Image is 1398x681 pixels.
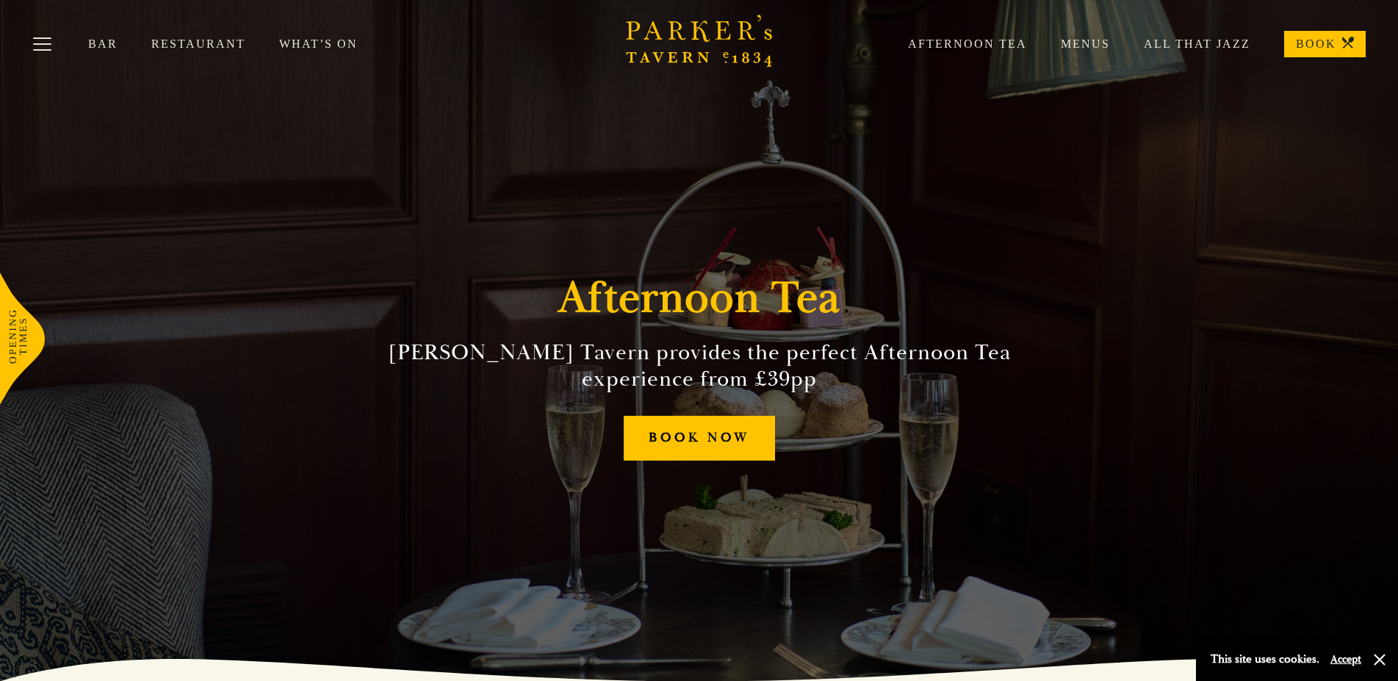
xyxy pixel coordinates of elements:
[1330,652,1361,666] button: Accept
[558,272,840,325] h1: Afternoon Tea
[1211,649,1319,670] p: This site uses cookies.
[1372,652,1387,667] button: Close and accept
[624,416,775,461] a: BOOK NOW
[364,339,1034,392] h2: [PERSON_NAME] Tavern provides the perfect Afternoon Tea experience from £39pp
